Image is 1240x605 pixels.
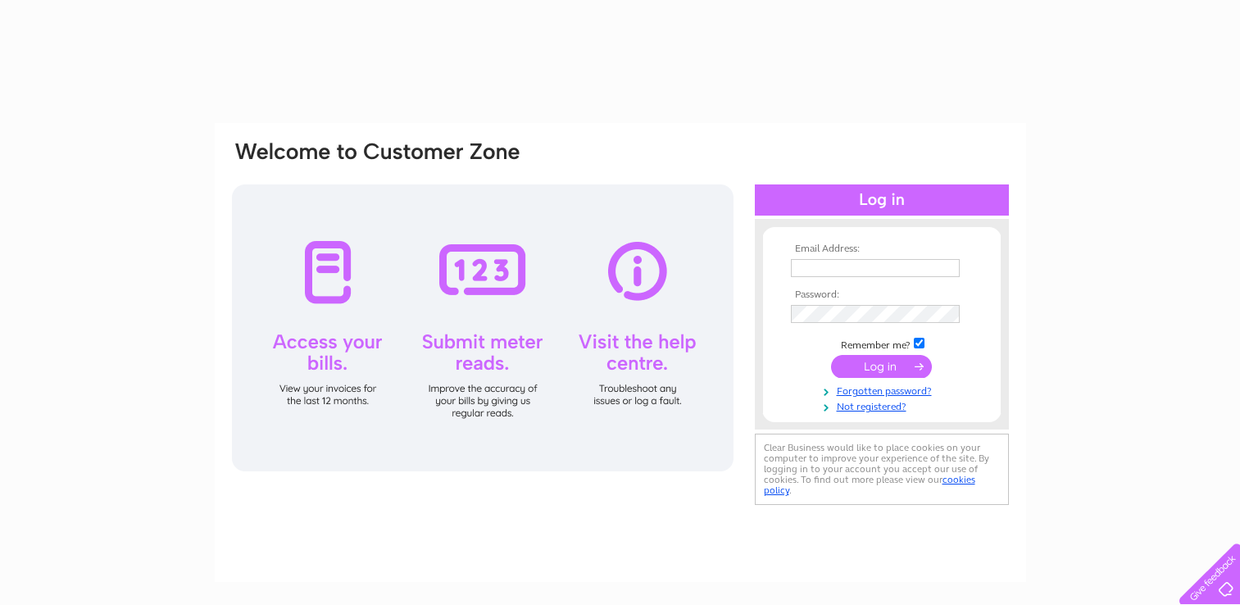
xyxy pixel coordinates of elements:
th: Password: [787,289,977,301]
input: Submit [831,355,932,378]
th: Email Address: [787,243,977,255]
td: Remember me? [787,335,977,352]
a: Forgotten password? [791,382,977,398]
div: Clear Business would like to place cookies on your computer to improve your experience of the sit... [755,434,1009,505]
a: cookies policy [764,474,975,496]
a: Not registered? [791,398,977,413]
